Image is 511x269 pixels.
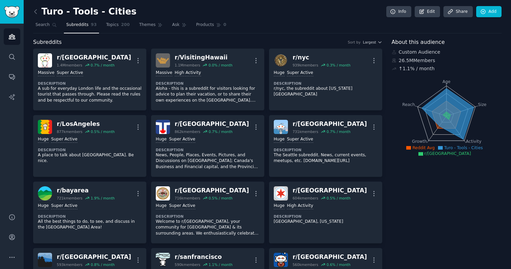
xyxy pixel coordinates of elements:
div: Super Active [287,136,313,143]
div: 0.6 % / month [326,262,350,267]
p: The Seattle subreddit. News, current events, meetups, etc. [DOMAIN_NAME][URL] [274,152,378,164]
a: chicagor/[GEOGRAPHIC_DATA]604kmembers0.5% / monthHugeHigh ActivityDescription[GEOGRAPHIC_DATA], [... [269,182,382,243]
a: Topics200 [104,20,132,33]
div: Super Active [51,136,77,143]
span: Search [35,22,50,28]
div: r/ sanfrancisco [175,253,233,261]
tspan: Activity [466,139,481,144]
img: toronto [156,120,170,134]
a: londonr/[GEOGRAPHIC_DATA]1.4Mmembers0.7% / monthMassiveSuper ActiveDescriptionA sub for everyday ... [33,49,146,110]
div: r/ [GEOGRAPHIC_DATA] [57,253,131,261]
div: Super Active [169,203,195,209]
div: r/ [GEOGRAPHIC_DATA] [293,120,367,128]
span: Subreddits [66,22,89,28]
span: Largest [363,40,376,45]
span: Reddit Avg [412,145,435,150]
a: Edit [415,6,440,18]
img: chicago [274,186,288,200]
div: 0.5 % / month [91,129,115,134]
div: ↑ 1.1 % / month [399,65,435,72]
div: Huge [38,203,49,209]
div: 0.7 % / month [91,63,115,68]
img: Seattle [274,120,288,134]
span: r/[GEOGRAPHIC_DATA] [424,151,471,156]
span: 93 [91,22,97,28]
span: Topics [106,22,119,28]
div: r/ bayarea [57,186,115,195]
div: Huge [156,203,167,209]
div: 1.9 % / month [91,196,115,200]
div: 877k members [57,129,82,134]
div: 1.4M members [57,63,82,68]
a: bayarear/bayarea721kmembers1.9% / monthHugeSuper ActiveDescriptionAll the best things to do, to s... [33,182,146,243]
div: Super Active [57,70,83,76]
div: Custom Audience [392,49,502,56]
div: r/ [GEOGRAPHIC_DATA] [175,120,249,128]
div: r/ LosAngeles [57,120,115,128]
span: Turo - Tools - Cities [444,145,483,150]
dt: Description [38,81,142,86]
img: LosAngeles [38,120,52,134]
tspan: Growth [412,139,427,144]
img: philadelphia [274,253,288,267]
div: Super Active [169,136,195,143]
dt: Description [38,214,142,219]
div: 862k members [175,129,200,134]
dt: Description [156,214,260,219]
a: Info [386,6,411,18]
p: A place to talk about [GEOGRAPHIC_DATA]. Be nice. [38,152,142,164]
div: High Activity [175,70,201,76]
img: boston [156,186,170,200]
div: 604k members [293,196,318,200]
a: nycr/nyc939kmembers0.3% / monthHugeSuper ActiveDescriptionr/nyc, the subreddit about [US_STATE][G... [269,49,382,110]
div: 939k members [293,63,318,68]
dt: Description [156,147,260,152]
p: Aloha - this is a subreddit for visitors looking for advice to plan their vacation, or to share t... [156,86,260,104]
a: Products0 [194,20,228,33]
div: 716k members [175,196,200,200]
div: 0.8 % / month [91,262,115,267]
div: Super Active [51,203,77,209]
p: r/nyc, the subreddit about [US_STATE][GEOGRAPHIC_DATA] [274,86,378,98]
div: 26.5M Members [392,57,502,64]
div: 0.7 % / month [326,129,350,134]
img: vancouver [38,253,52,267]
div: 590k members [175,262,200,267]
dt: Description [274,81,378,86]
div: r/ [GEOGRAPHIC_DATA] [175,186,249,195]
p: News, People, Places, Events, Pictures, and Discussions on [GEOGRAPHIC_DATA]; Canada's Business a... [156,152,260,170]
a: Search [33,20,59,33]
tspan: Reach [402,102,415,107]
img: VisitingHawaii [156,53,170,68]
button: Largest [363,40,382,45]
img: london [38,53,52,68]
div: Huge [38,136,49,143]
span: 200 [121,22,130,28]
div: 731k members [293,129,318,134]
a: Ask [170,20,189,33]
div: 721k members [57,196,82,200]
div: 0.5 % / month [326,196,350,200]
div: 0.3 % / month [326,63,350,68]
div: Huge [274,70,285,76]
div: 1.1M members [175,63,200,68]
dt: Description [274,147,378,152]
p: All the best things to do, to see, and discuss in the [GEOGRAPHIC_DATA] Area! [38,219,142,231]
div: High Activity [287,203,313,209]
span: About this audience [392,38,445,47]
div: Huge [274,203,285,209]
img: sanfrancisco [156,253,170,267]
img: GummySearch logo [4,6,20,18]
div: Massive [156,70,172,76]
p: [GEOGRAPHIC_DATA], [US_STATE] [274,219,378,225]
div: r/ [GEOGRAPHIC_DATA] [293,253,367,261]
a: VisitingHawaiir/VisitingHawaii1.1Mmembers0.0% / monthMassiveHigh ActivityDescriptionAloha - this ... [151,49,264,110]
div: 560k members [293,262,318,267]
dt: Description [38,147,142,152]
dt: Description [156,81,260,86]
a: Seattler/[GEOGRAPHIC_DATA]731kmembers0.7% / monthHugeSuper ActiveDescriptionThe Seattle subreddit... [269,115,382,177]
div: Sort by [348,40,361,45]
tspan: Age [442,79,451,84]
div: Huge [156,136,167,143]
a: Share [443,6,472,18]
